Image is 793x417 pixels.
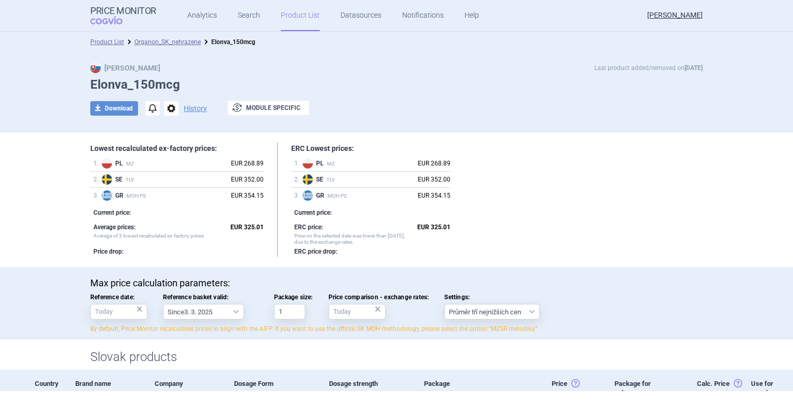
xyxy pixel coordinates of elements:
[274,294,313,301] span: Package size:
[444,294,540,301] span: Settings:
[303,158,313,169] img: Poland
[93,174,102,185] span: 2 .
[124,37,201,47] li: Organon_SK_nehrazene
[90,64,160,72] strong: [PERSON_NAME]
[375,303,381,315] div: ×
[663,370,742,407] div: Calc. Price
[294,232,412,245] small: Price on the selected date was lower than [DATE], due to the exchange rates.
[417,224,450,231] strong: EUR 325.01
[294,224,323,231] strong: ERC price:
[231,158,264,169] div: EUR 268.89
[418,158,450,169] div: EUR 268.89
[90,144,264,153] h1: Lowest recalculated ex-factory prices:
[316,176,413,183] span: TLV
[93,190,102,201] span: 3 .
[90,304,147,319] input: Reference date:×
[294,248,337,255] strong: ERC price drop:
[294,174,303,185] span: 2 .
[294,158,303,169] span: 1 .
[316,160,326,167] strong: PL
[294,209,332,216] strong: Current price:
[67,370,147,407] div: Brand name
[329,294,429,301] span: Price comparison - exchange rates:
[294,190,303,201] span: 3 .
[90,38,124,46] a: Product List
[115,176,226,183] span: TLV
[115,192,126,199] strong: GR
[444,304,540,319] select: Settings:
[329,304,386,319] input: Price comparison - exchange rates:×
[93,158,102,169] span: 1 .
[115,192,226,199] span: MOH PS
[228,101,309,115] button: Module specific
[136,303,143,315] div: ×
[594,63,703,73] p: Last product added/removed on
[134,38,201,46] a: Organon_SK_nehrazene
[90,294,147,301] span: Reference date:
[27,370,67,407] div: Country
[90,101,138,116] button: Download
[147,370,226,407] div: Company
[90,6,156,16] strong: Price Monitor
[226,370,321,407] div: Dosage Form
[607,370,663,407] div: Package for calc.
[115,160,125,167] strong: PL
[102,190,112,201] img: Greece
[316,192,326,199] strong: GR
[321,370,416,407] div: Dosage strength
[416,370,511,407] div: Package
[512,370,607,407] div: Price
[90,63,101,73] img: SK
[90,16,137,24] span: COGVIO
[102,174,112,185] img: Sweden
[231,190,264,201] div: EUR 354.15
[115,160,226,167] span: MZ
[211,38,255,46] strong: Elonva_150mcg
[90,325,703,333] p: By default, Price Monitor recalculates prices in align with the AIFP. If you want to use the offi...
[303,190,313,201] img: Greece
[316,192,413,199] span: MOH PS
[418,174,450,185] div: EUR 352.00
[163,294,258,301] span: Reference basket valid:
[303,174,313,185] img: Sweden
[93,224,135,231] strong: Average prices:
[231,174,264,185] div: EUR 352.00
[90,350,703,365] h1: Slovak products
[90,77,703,92] h1: Elonva_150mcg
[274,304,305,319] input: Package size:
[102,158,112,169] img: Poland
[93,248,124,255] strong: Price drop:
[184,105,207,112] button: History
[90,37,124,47] li: Product List
[90,277,703,289] p: Max price calculation parameters:
[93,232,225,245] small: Average of 3 lowest recalculated ex-factory prices
[90,6,156,25] a: Price MonitorCOGVIO
[163,304,244,319] select: Reference basket valid:
[230,224,264,231] strong: EUR 325.01
[316,176,325,183] strong: SE
[115,176,125,183] strong: SE
[685,64,703,72] strong: [DATE]
[316,160,413,167] span: MZ
[418,190,450,201] div: EUR 354.15
[742,370,778,407] div: Use for calc.
[201,37,255,47] li: Elonva_150mcg
[93,209,131,216] strong: Current price:
[291,144,450,153] h1: ERC Lowest prices:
